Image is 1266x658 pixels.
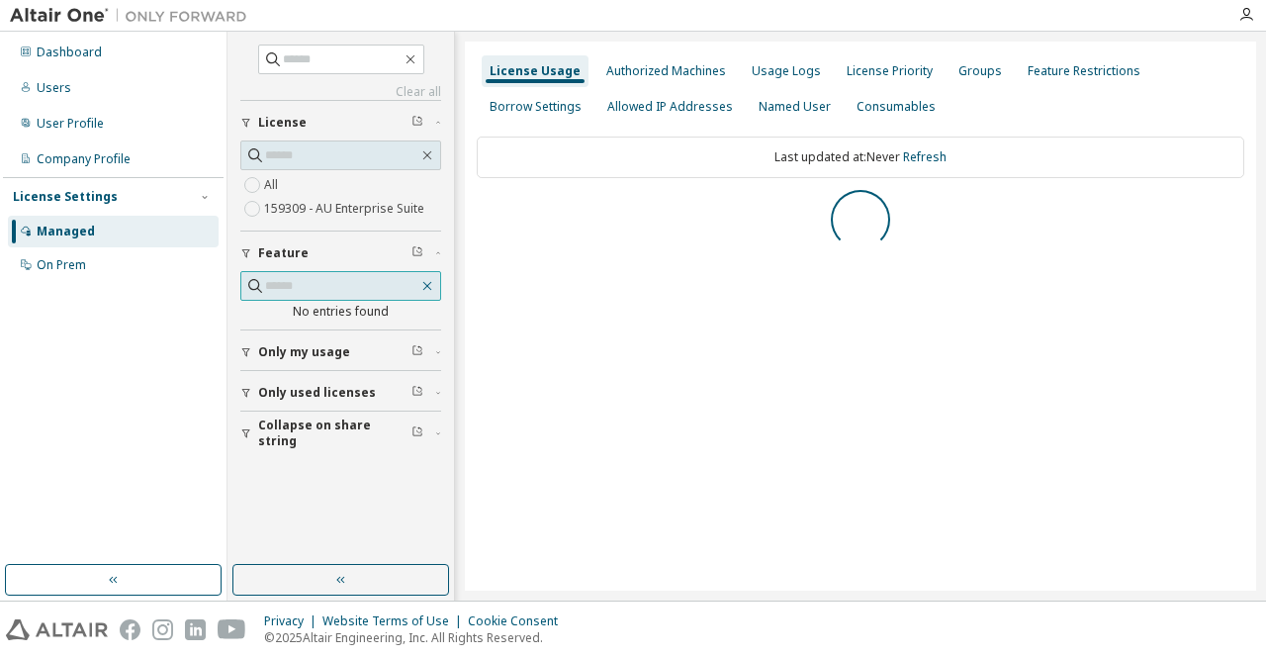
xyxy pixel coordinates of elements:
[1028,63,1140,79] div: Feature Restrictions
[240,371,441,415] button: Only used licenses
[240,412,441,455] button: Collapse on share string
[264,197,428,221] label: 159309 - AU Enterprise Suite
[411,385,423,401] span: Clear filter
[490,99,582,115] div: Borrow Settings
[13,189,118,205] div: License Settings
[240,304,441,320] div: No entries found
[322,613,468,629] div: Website Terms of Use
[240,330,441,374] button: Only my usage
[37,45,102,60] div: Dashboard
[490,63,581,79] div: License Usage
[264,613,322,629] div: Privacy
[903,148,947,165] a: Refresh
[264,629,570,646] p: © 2025 Altair Engineering, Inc. All Rights Reserved.
[258,245,309,261] span: Feature
[607,99,733,115] div: Allowed IP Addresses
[37,151,131,167] div: Company Profile
[477,137,1244,178] div: Last updated at: Never
[264,173,282,197] label: All
[240,84,441,100] a: Clear all
[37,257,86,273] div: On Prem
[258,385,376,401] span: Only used licenses
[857,99,936,115] div: Consumables
[468,613,570,629] div: Cookie Consent
[258,115,307,131] span: License
[847,63,933,79] div: License Priority
[37,80,71,96] div: Users
[10,6,257,26] img: Altair One
[411,425,423,441] span: Clear filter
[240,232,441,275] button: Feature
[218,619,246,640] img: youtube.svg
[752,63,821,79] div: Usage Logs
[152,619,173,640] img: instagram.svg
[120,619,140,640] img: facebook.svg
[240,101,441,144] button: License
[185,619,206,640] img: linkedin.svg
[759,99,831,115] div: Named User
[411,245,423,261] span: Clear filter
[6,619,108,640] img: altair_logo.svg
[958,63,1002,79] div: Groups
[411,115,423,131] span: Clear filter
[258,344,350,360] span: Only my usage
[37,224,95,239] div: Managed
[37,116,104,132] div: User Profile
[606,63,726,79] div: Authorized Machines
[411,344,423,360] span: Clear filter
[258,418,411,449] span: Collapse on share string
